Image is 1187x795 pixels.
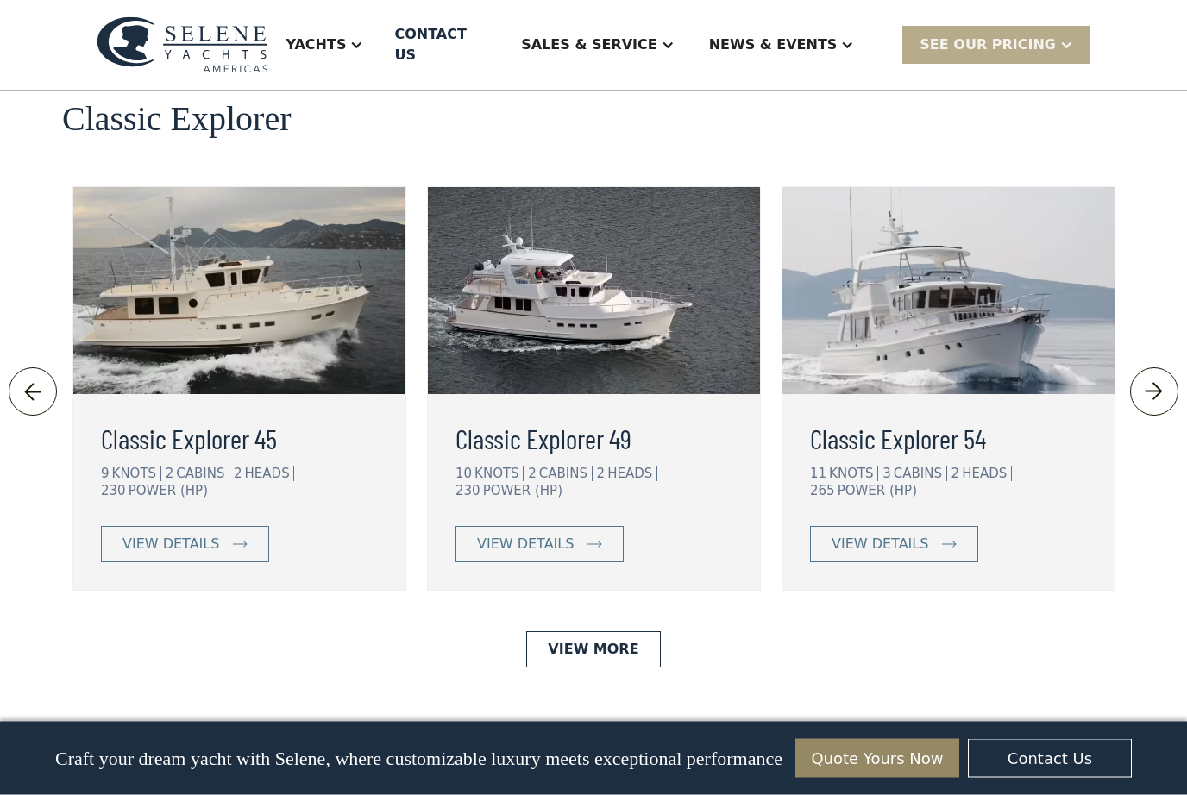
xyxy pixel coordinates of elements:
a: Classic Explorer 54 [810,418,1087,460]
div: POWER (HP) [838,484,917,499]
div: News & EVENTS [709,34,838,55]
img: long range motor yachts [73,188,405,395]
div: Yachts [268,10,380,79]
div: POWER (HP) [129,484,208,499]
div: 10 [455,466,472,482]
div: KNOTS [112,466,161,482]
div: Yachts [286,34,346,55]
a: Classic Explorer 45 [101,418,378,460]
div: 9 [101,466,110,482]
div: view details [477,535,574,555]
img: icon [19,379,47,406]
div: SEE Our Pricing [920,34,1056,55]
a: Classic Explorer 49 [455,418,732,460]
h2: Classic Explorer [62,101,292,139]
div: 3 [882,466,891,482]
img: logo [97,16,268,72]
div: HEADS [607,466,657,482]
div: 2 [597,466,606,482]
div: 230 [455,484,480,499]
div: SEE Our Pricing [902,26,1090,63]
div: 11 [810,466,826,482]
img: icon [942,541,957,548]
img: icon [587,541,602,548]
a: view details [101,527,269,563]
a: Contact Us [968,739,1132,778]
div: 2 [528,466,537,482]
img: long range motor yachts [782,188,1115,395]
div: Sales & Service [504,10,691,79]
a: view details [810,527,978,563]
div: KNOTS [474,466,524,482]
div: HEADS [962,466,1012,482]
div: Sales & Service [521,34,656,55]
a: View More [526,632,660,668]
img: icon [1140,379,1168,406]
a: view details [455,527,624,563]
div: 230 [101,484,126,499]
div: CABINS [894,466,947,482]
div: view details [832,535,928,555]
div: 2 [234,466,242,482]
div: HEADS [245,466,295,482]
div: CABINS [176,466,229,482]
img: long range motor yachts [428,188,760,395]
div: 2 [951,466,960,482]
div: KNOTS [829,466,878,482]
div: 265 [810,484,835,499]
div: CABINS [539,466,593,482]
div: Contact US [394,24,490,66]
img: icon [233,541,248,548]
p: Craft your dream yacht with Selene, where customizable luxury meets exceptional performance [55,748,782,770]
div: News & EVENTS [692,10,872,79]
div: 2 [166,466,174,482]
div: view details [122,535,219,555]
div: POWER (HP) [483,484,562,499]
a: Quote Yours Now [795,739,959,778]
